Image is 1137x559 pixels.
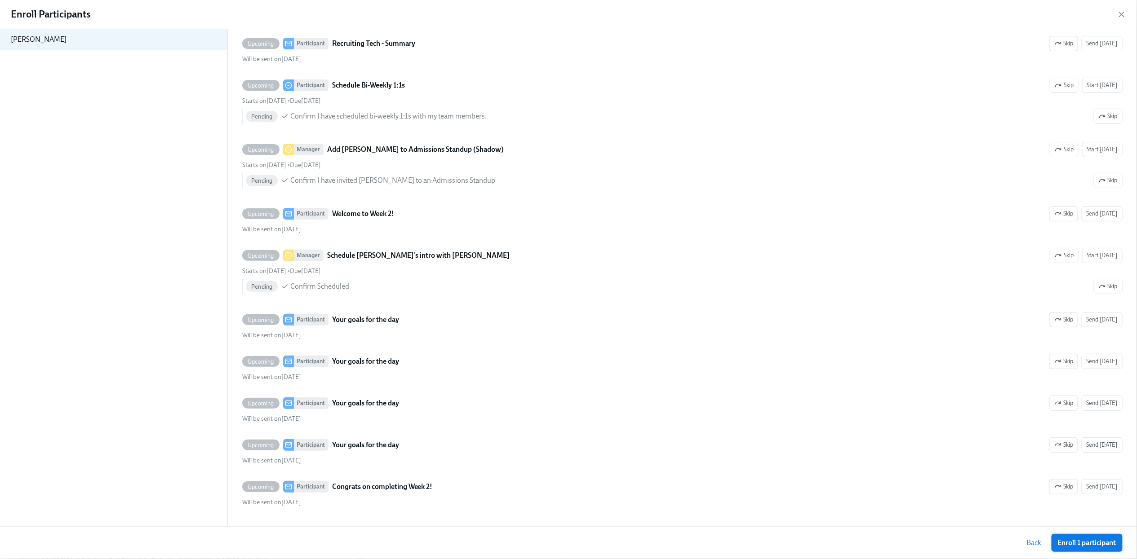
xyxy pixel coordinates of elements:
[11,8,91,21] h4: Enroll Participants
[1087,315,1118,324] span: Send [DATE]
[1087,39,1118,48] span: Send [DATE]
[327,250,510,261] strong: Schedule [PERSON_NAME]'s intro with [PERSON_NAME]
[1082,206,1123,221] button: UpcomingParticipantWelcome to Week 2!SkipWill be sent on[DATE]
[242,267,286,275] span: Monday, August 25th 2025, 9:00 am
[242,484,280,490] span: Upcoming
[246,283,278,290] span: Pending
[1082,36,1123,51] button: UpcomingParticipantRecruiting Tech - SummarySkipWill be sent on[DATE]
[294,79,329,91] div: Participant
[1052,534,1123,552] button: Enroll 1 participant
[1082,354,1123,369] button: UpcomingParticipantYour goals for the daySkipWill be sent on[DATE]
[242,161,321,169] div: •
[242,252,280,259] span: Upcoming
[242,400,280,407] span: Upcoming
[332,80,405,91] strong: Schedule Bi-Weekly 1:1s
[1099,282,1118,291] span: Skip
[1087,482,1118,491] span: Send [DATE]
[1054,315,1073,324] span: Skip
[1054,39,1073,48] span: Skip
[1049,354,1078,369] button: UpcomingParticipantYour goals for the daySend [DATE]Will be sent on[DATE]
[1049,396,1078,411] button: UpcomingParticipantYour goals for the daySend [DATE]Will be sent on[DATE]
[290,176,495,185] span: Confirm I have invited [PERSON_NAME] to an Admissions Standup
[242,211,280,217] span: Upcoming
[290,267,321,275] span: Wednesday, August 27th 2025, 9:00 am
[1055,145,1074,154] span: Skip
[294,208,329,220] div: Participant
[242,358,280,365] span: Upcoming
[332,398,399,409] strong: Your goals for the day
[246,177,278,184] span: Pending
[1049,437,1078,453] button: UpcomingParticipantYour goals for the daySend [DATE]Will be sent on[DATE]
[290,161,321,169] span: Tuesday, August 26th 2025, 10:00 am
[1050,78,1079,93] button: UpcomingParticipantSchedule Bi-Weekly 1:1sStart [DATE]Starts on[DATE] •Due[DATE] PendingConfirm I...
[242,457,301,464] span: Friday, August 29th 2025, 9:00 am
[242,97,321,105] div: •
[294,397,329,409] div: Participant
[1054,399,1073,408] span: Skip
[290,282,349,291] span: Confirm Scheduled
[242,40,280,47] span: Upcoming
[294,481,329,493] div: Participant
[1049,36,1078,51] button: UpcomingParticipantRecruiting Tech - SummarySend [DATE]Will be sent on[DATE]
[1082,396,1123,411] button: UpcomingParticipantYour goals for the daySkipWill be sent on[DATE]
[242,498,301,506] span: Friday, August 29th 2025, 4:00 pm
[332,356,399,367] strong: Your goals for the day
[242,225,301,233] span: Monday, August 25th 2025, 9:00 am
[242,97,286,105] span: Friday, August 22nd 2025, 10:00 am
[327,144,504,155] strong: Add [PERSON_NAME] to Admissions Standup (Shadow)
[1099,176,1118,185] span: Skip
[1050,248,1079,263] button: UpcomingManagerSchedule [PERSON_NAME]'s intro with [PERSON_NAME]Start [DATE]Starts on[DATE] •Due[...
[332,440,399,450] strong: Your goals for the day
[1054,357,1073,366] span: Skip
[332,208,394,219] strong: Welcome to Week 2!
[242,161,286,169] span: Friday, August 22nd 2025, 10:00 am
[294,144,324,155] div: Manager
[1049,206,1078,221] button: UpcomingParticipantWelcome to Week 2!Send [DATE]Will be sent on[DATE]
[332,481,433,492] strong: Congrats on completing Week 2!
[242,331,301,339] span: Tuesday, August 26th 2025, 9:00 am
[1021,534,1048,552] button: Back
[294,314,329,326] div: Participant
[1087,81,1118,90] span: Start [DATE]
[1027,538,1042,547] span: Back
[1054,209,1073,218] span: Skip
[1058,538,1116,547] span: Enroll 1 participant
[1087,209,1118,218] span: Send [DATE]
[294,439,329,451] div: Participant
[290,97,321,105] span: Tuesday, August 26th 2025, 10:00 am
[242,373,301,381] span: Wednesday, August 27th 2025, 9:00 am
[1082,78,1123,93] button: UpcomingParticipantSchedule Bi-Weekly 1:1sSkipStarts on[DATE] •Due[DATE] PendingConfirm I have sc...
[294,356,329,367] div: Participant
[290,111,487,121] span: Confirm I have scheduled bi-weekly 1:1s with my team members.
[1094,173,1123,188] button: UpcomingManagerAdd [PERSON_NAME] to Admissions Standup (Shadow)SkipStart [DATE]Starts on[DATE] •D...
[1087,251,1118,260] span: Start [DATE]
[1087,399,1118,408] span: Send [DATE]
[1082,312,1123,327] button: UpcomingParticipantYour goals for the daySkipWill be sent on[DATE]
[242,317,280,323] span: Upcoming
[1099,112,1118,121] span: Skip
[242,146,280,153] span: Upcoming
[1087,357,1118,366] span: Send [DATE]
[1094,109,1123,124] button: UpcomingParticipantSchedule Bi-Weekly 1:1sSkipStart [DATE]Starts on[DATE] •Due[DATE] PendingConfi...
[1054,440,1073,449] span: Skip
[1055,251,1074,260] span: Skip
[1049,312,1078,327] button: UpcomingParticipantYour goals for the daySend [DATE]Will be sent on[DATE]
[1055,81,1074,90] span: Skip
[332,314,399,325] strong: Your goals for the day
[294,38,329,49] div: Participant
[242,55,301,63] span: Friday, August 22nd 2025, 9:00 am
[1087,145,1118,154] span: Start [DATE]
[332,38,415,49] strong: Recruiting Tech - Summary
[1050,142,1079,157] button: UpcomingManagerAdd [PERSON_NAME] to Admissions Standup (Shadow)Start [DATE]Starts on[DATE] •Due[D...
[11,35,67,44] p: [PERSON_NAME]
[1082,142,1123,157] button: UpcomingManagerAdd [PERSON_NAME] to Admissions Standup (Shadow)SkipStarts on[DATE] •Due[DATE] Pen...
[294,250,324,261] div: Manager
[1087,440,1118,449] span: Send [DATE]
[242,82,280,89] span: Upcoming
[1054,482,1073,491] span: Skip
[1082,437,1123,453] button: UpcomingParticipantYour goals for the daySkipWill be sent on[DATE]
[1094,279,1123,294] button: UpcomingManagerSchedule [PERSON_NAME]'s intro with [PERSON_NAME]SkipStart [DATE]Starts on[DATE] •...
[246,113,278,120] span: Pending
[1049,479,1078,494] button: UpcomingParticipantCongrats on completing Week 2!Send [DATE]Will be sent on[DATE]
[1082,248,1123,263] button: UpcomingManagerSchedule [PERSON_NAME]'s intro with [PERSON_NAME]SkipStarts on[DATE] •Due[DATE] Pe...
